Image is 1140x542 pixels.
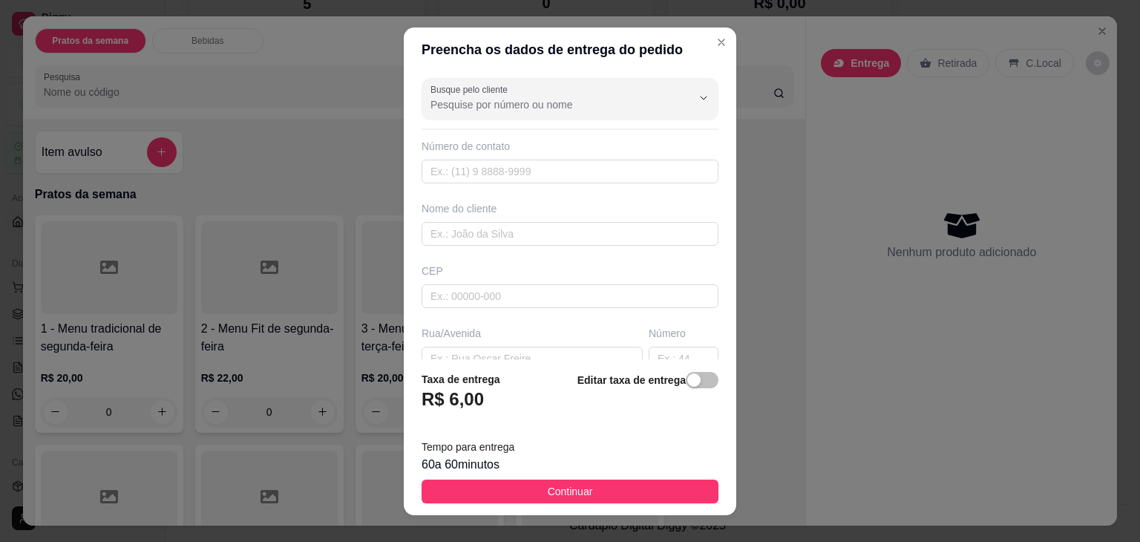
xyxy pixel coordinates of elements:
[422,388,484,411] h3: R$ 6,00
[422,347,643,370] input: Ex.: Rua Oscar Freire
[692,86,715,110] button: Show suggestions
[649,347,718,370] input: Ex.: 44
[404,27,736,72] header: Preencha os dados de entrega do pedido
[422,326,643,341] div: Rua/Avenida
[422,264,718,278] div: CEP
[548,483,593,500] span: Continuar
[422,373,500,385] strong: Taxa de entrega
[430,83,513,96] label: Busque pelo cliente
[422,139,718,154] div: Número de contato
[710,30,733,54] button: Close
[422,201,718,216] div: Nome do cliente
[422,441,514,453] span: Tempo para entrega
[422,480,718,503] button: Continuar
[422,160,718,183] input: Ex.: (11) 9 8888-9999
[422,222,718,246] input: Ex.: João da Silva
[422,284,718,308] input: Ex.: 00000-000
[577,374,686,386] strong: Editar taxa de entrega
[430,97,668,112] input: Busque pelo cliente
[422,456,718,474] div: 60 a 60 minutos
[649,326,718,341] div: Número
